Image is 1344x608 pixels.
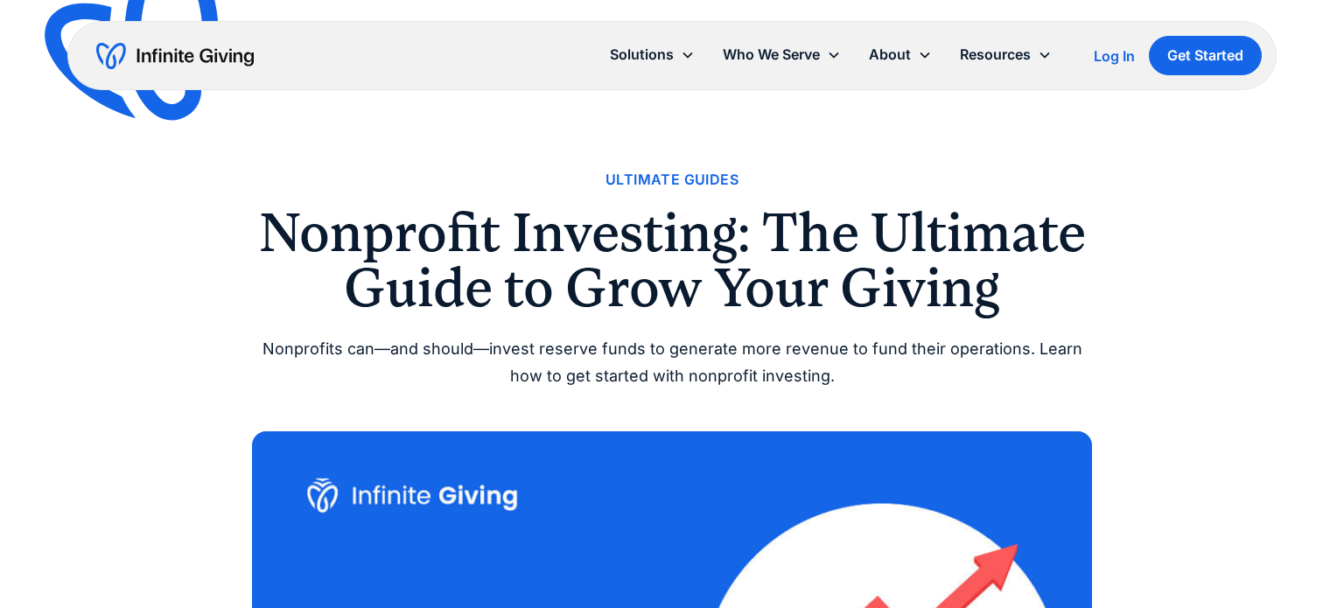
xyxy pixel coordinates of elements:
div: Log In [1094,49,1135,63]
a: Ultimate Guides [605,168,738,192]
div: Resources [946,36,1066,73]
a: Get Started [1149,36,1262,75]
div: About [855,36,946,73]
a: home [96,42,254,70]
div: About [869,43,911,66]
div: Who We Serve [723,43,820,66]
div: Who We Serve [709,36,855,73]
a: Log In [1094,45,1135,66]
div: Nonprofits can—and should—invest reserve funds to generate more revenue to fund their operations.... [252,336,1092,389]
div: Resources [960,43,1031,66]
div: Solutions [596,36,709,73]
h1: Nonprofit Investing: The Ultimate Guide to Grow Your Giving [252,206,1092,315]
div: Solutions [610,43,674,66]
